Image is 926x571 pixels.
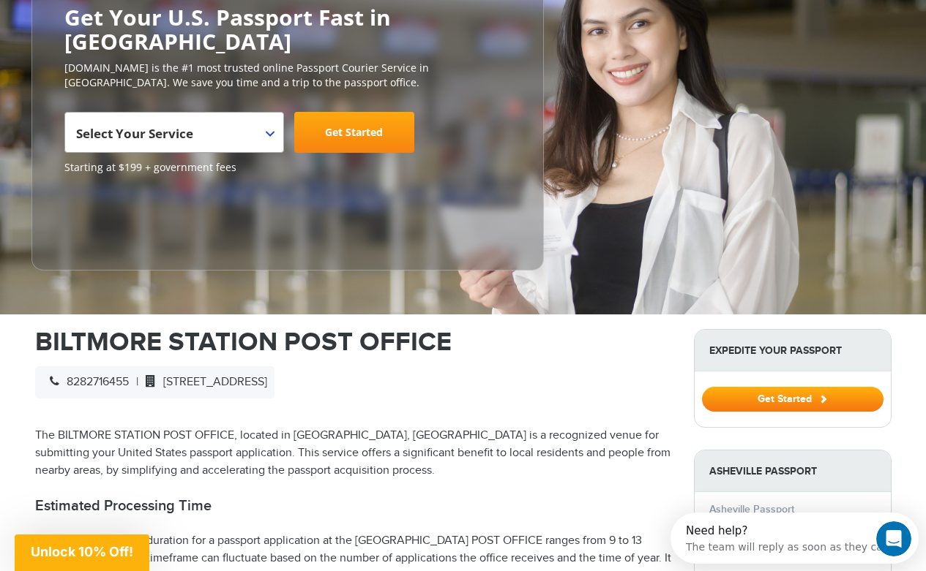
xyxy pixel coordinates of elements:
p: [DOMAIN_NAME] is the #1 most trusted online Passport Courier Service in [GEOGRAPHIC_DATA]. We sav... [64,61,511,90]
h1: BILTMORE STATION POST OFFICE [35,329,672,355]
span: 8282716455 [42,375,129,389]
iframe: Intercom live chat discovery launcher [671,513,919,564]
h2: Get Your U.S. Passport Fast in [GEOGRAPHIC_DATA] [64,5,511,53]
span: Unlock 10% Off! [31,544,133,559]
span: Select Your Service [76,125,193,142]
iframe: Intercom live chat [876,521,911,556]
div: Need help? [15,12,219,24]
span: Select Your Service [64,112,284,153]
iframe: Customer reviews powered by Trustpilot [64,182,174,255]
button: Get Started [702,387,884,412]
span: [STREET_ADDRESS] [138,375,267,389]
a: Get Started [702,393,884,404]
strong: Asheville Passport [695,450,891,492]
p: The BILTMORE STATION POST OFFICE, located in [GEOGRAPHIC_DATA], [GEOGRAPHIC_DATA] is a recognized... [35,427,672,480]
div: The team will reply as soon as they can [15,24,219,39]
a: Asheville Passport [709,503,794,515]
span: Starting at $199 + government fees [64,160,511,175]
h2: Estimated Processing Time [35,497,672,515]
div: Open Intercom Messenger [6,6,262,46]
a: Get Started [294,112,414,153]
div: Unlock 10% Off! [15,534,149,571]
strong: Expedite Your Passport [695,330,891,371]
span: Select Your Service [76,118,269,159]
div: | [35,366,275,398]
